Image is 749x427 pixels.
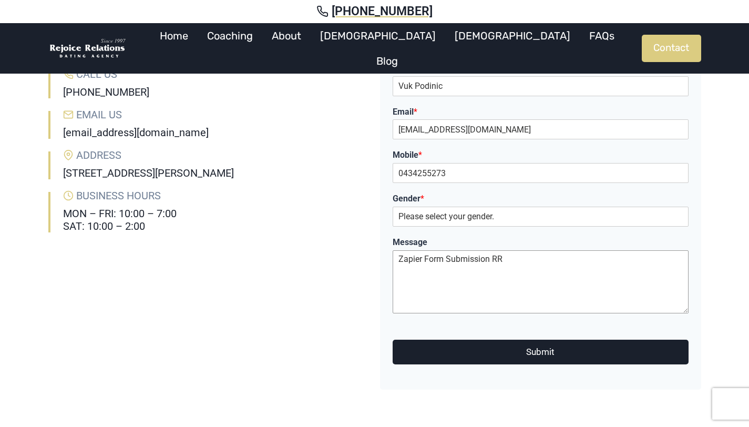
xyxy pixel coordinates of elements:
span: Email Us [76,108,122,121]
a: About [262,23,311,48]
a: [DEMOGRAPHIC_DATA] [445,23,580,48]
h6: [STREET_ADDRESS][PERSON_NAME] [63,167,370,179]
a: Home [150,23,198,48]
a: FAQs [580,23,624,48]
h6: MON – FRI: 10:00 – 7:00 SAT: 10:00 – 2:00 [63,207,370,232]
a: [EMAIL_ADDRESS][DOMAIN_NAME] [63,126,209,139]
a: [PHONE_NUMBER] [63,86,149,98]
a: [DEMOGRAPHIC_DATA] [311,23,445,48]
button: Submit [393,340,689,364]
span: [PHONE_NUMBER] [332,4,433,19]
input: Mobile [393,163,689,183]
label: Mobile [393,150,689,161]
span: Address [76,149,121,161]
label: Message [393,237,689,248]
span: Business Hours [76,189,161,202]
a: [PHONE_NUMBER] [13,4,736,19]
img: Rejoice Relations [48,38,127,59]
a: Blog [367,48,407,74]
a: Contact [642,35,701,62]
a: Coaching [198,23,262,48]
label: Email [393,107,689,118]
label: Gender [393,194,689,205]
span: Call Us [76,68,117,80]
nav: Primary [132,23,642,74]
